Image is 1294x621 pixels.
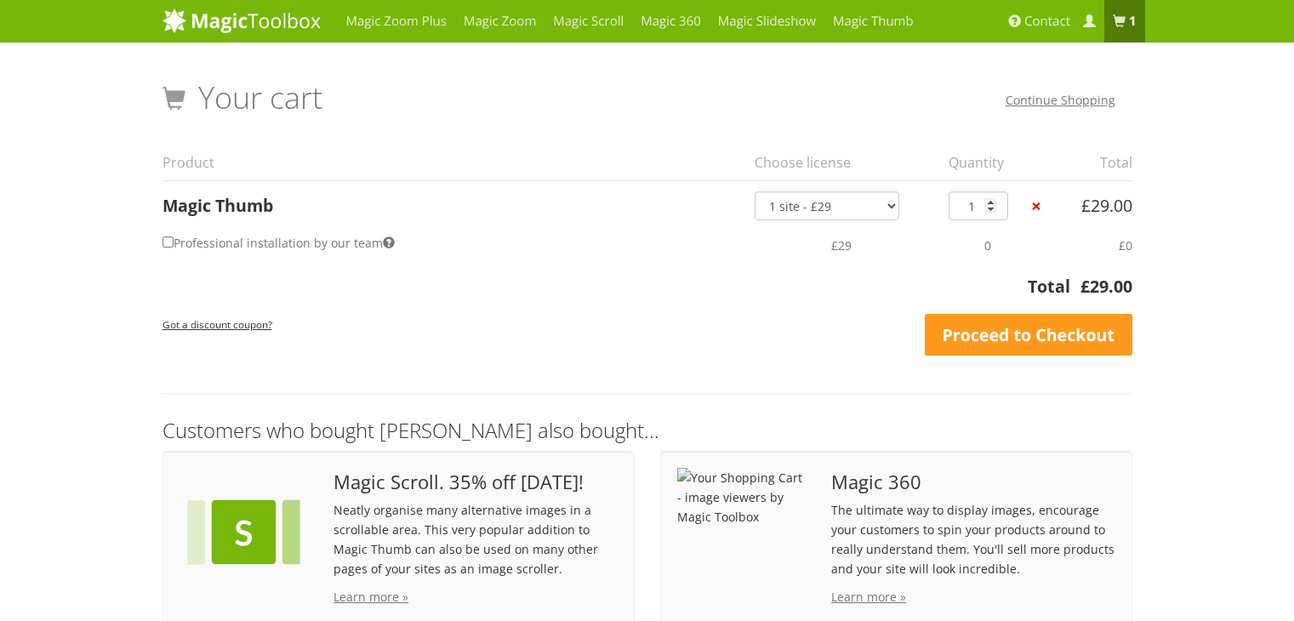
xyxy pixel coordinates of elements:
bdi: 29.00 [1081,194,1132,217]
img: MagicToolbox.com - Image tools for your website [162,8,321,33]
p: The ultimate way to display images, encourage your customers to spin your products around to real... [831,500,1114,578]
th: Choose license [744,145,938,180]
small: Got a discount coupon? [162,317,272,331]
a: Continue Shopping [1006,92,1115,108]
th: Product [162,145,744,180]
a: × [1027,197,1045,215]
td: 0 [938,220,1028,270]
td: £29 [744,220,938,270]
span: Contact [1024,13,1070,30]
h1: Your cart [162,81,322,115]
span: Magic 360 [831,472,1114,492]
th: Quantity [938,145,1028,180]
a: Learn more » [831,589,906,605]
a: Magic Thumb [162,194,273,217]
input: Qty [949,191,1008,220]
img: Your Shopping Cart - image viewers by Magic Toolbox [180,468,309,597]
bdi: 29.00 [1080,275,1132,298]
label: Professional installation by our team [162,231,395,255]
a: Proceed to Checkout [925,314,1132,356]
p: Neatly organise many alternative images in a scrollable area. This very popular addition to Magic... [333,500,617,578]
a: Learn more » [333,589,408,605]
b: 1 [1129,13,1137,30]
span: £ [1080,275,1090,298]
a: Got a discount coupon? [162,310,272,338]
span: £ [1081,194,1091,217]
h3: Customers who bought [PERSON_NAME] also bought... [162,419,1132,442]
img: Your Shopping Cart - image viewers by Magic Toolbox [677,468,807,527]
span: Magic Scroll. 35% off [DATE]! [333,472,617,492]
th: Total [1060,145,1132,180]
input: Professional installation by our team [162,236,174,248]
th: Total [162,274,1070,309]
span: £0 [1119,237,1132,254]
